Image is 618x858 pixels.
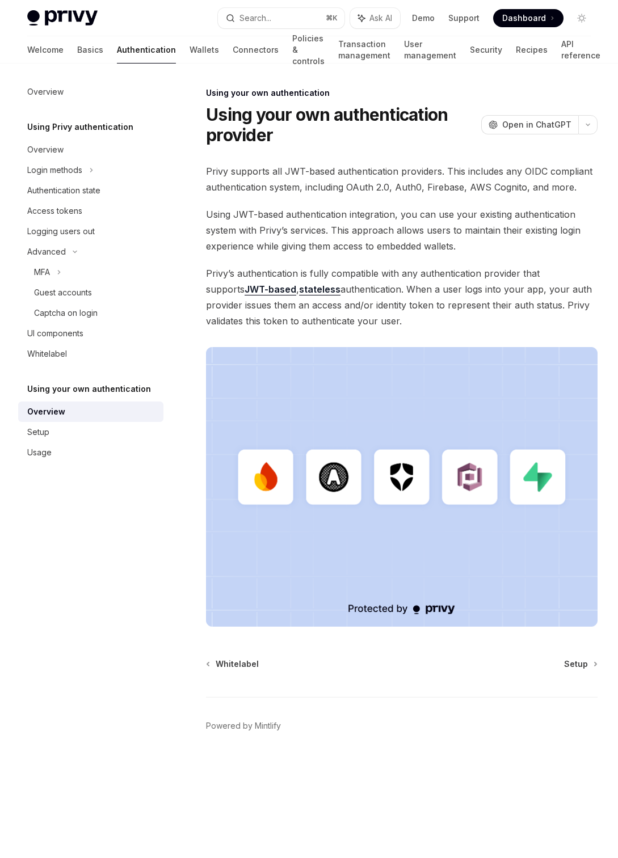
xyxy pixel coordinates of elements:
div: Access tokens [27,204,82,218]
a: User management [404,36,456,64]
div: Usage [27,446,52,459]
span: Whitelabel [216,658,259,670]
div: Using your own authentication [206,87,598,99]
a: Transaction management [338,36,390,64]
a: Overview [18,140,163,160]
span: Setup [564,658,588,670]
a: Setup [18,422,163,442]
a: Basics [77,36,103,64]
a: Whitelabel [18,344,163,364]
div: Logging users out [27,225,95,238]
span: Dashboard [502,12,546,24]
div: Authentication state [27,184,100,197]
a: Usage [18,442,163,463]
div: UI components [27,327,83,340]
span: Open in ChatGPT [502,119,571,130]
span: Ask AI [369,12,392,24]
span: Privy’s authentication is fully compatible with any authentication provider that supports , authe... [206,265,598,329]
div: Overview [27,85,64,99]
h5: Using Privy authentication [27,120,133,134]
a: Setup [564,658,596,670]
a: Whitelabel [207,658,259,670]
button: Open in ChatGPT [481,115,578,134]
div: Overview [27,405,65,419]
a: Welcome [27,36,64,64]
span: Using JWT-based authentication integration, you can use your existing authentication system with ... [206,206,598,254]
a: Overview [18,82,163,102]
a: API reference [561,36,600,64]
h5: Using your own authentication [27,382,151,396]
a: Logging users out [18,221,163,242]
a: Dashboard [493,9,564,27]
a: Authentication state [18,180,163,201]
a: Security [470,36,502,64]
a: Powered by Mintlify [206,720,281,732]
div: Overview [27,143,64,157]
div: MFA [34,265,50,279]
div: Advanced [27,245,66,259]
button: Ask AI [350,8,400,28]
img: JWT-based auth splash [206,347,598,627]
a: Authentication [117,36,176,64]
div: Guest accounts [34,286,92,299]
a: Guest accounts [18,282,163,303]
a: Recipes [516,36,548,64]
a: UI components [18,323,163,344]
a: Wallets [190,36,219,64]
a: stateless [299,284,340,295]
div: Login methods [27,163,82,177]
span: Privy supports all JWT-based authentication providers. This includes any OIDC compliant authentic... [206,163,598,195]
a: Policies & controls [292,36,325,64]
a: Support [448,12,480,24]
div: Captcha on login [34,306,98,320]
a: Captcha on login [18,303,163,323]
a: Overview [18,401,163,422]
span: ⌘ K [326,14,338,23]
button: Search...⌘K [218,8,344,28]
h1: Using your own authentication provider [206,104,477,145]
a: JWT-based [245,284,296,295]
img: light logo [27,10,98,26]
a: Access tokens [18,201,163,221]
div: Whitelabel [27,347,67,361]
a: Connectors [233,36,279,64]
button: Toggle dark mode [573,9,591,27]
div: Setup [27,425,49,439]
a: Demo [412,12,435,24]
div: Search... [239,11,271,25]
